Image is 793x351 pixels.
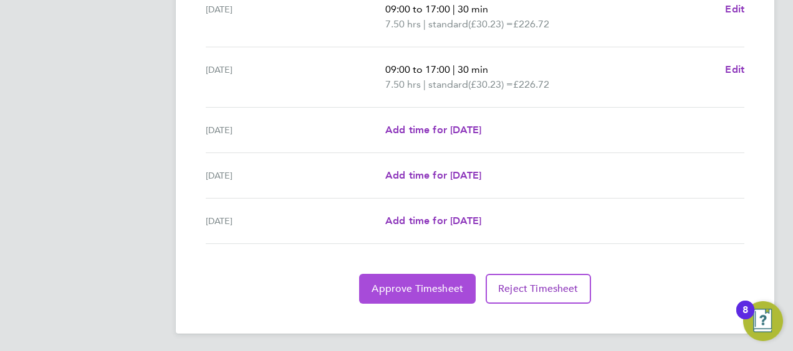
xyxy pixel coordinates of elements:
span: standard [428,17,468,32]
span: Approve Timesheet [372,283,463,295]
span: 09:00 to 17:00 [385,3,450,15]
span: | [423,18,426,30]
span: 30 min [458,63,488,75]
span: 7.50 hrs [385,78,421,90]
span: 30 min [458,3,488,15]
span: Add time for [DATE] [385,169,481,181]
a: Edit [725,62,744,77]
button: Open Resource Center, 8 new notifications [743,301,783,341]
span: 09:00 to 17:00 [385,63,450,75]
span: (£30.23) = [468,78,513,90]
span: | [453,63,455,75]
button: Reject Timesheet [486,274,591,304]
div: [DATE] [206,62,385,92]
a: Edit [725,2,744,17]
span: 7.50 hrs [385,18,421,30]
span: Add time for [DATE] [385,124,481,136]
div: [DATE] [206,2,385,32]
span: | [423,78,426,90]
a: Add time for [DATE] [385,123,481,138]
button: Approve Timesheet [359,274,476,304]
div: [DATE] [206,168,385,183]
span: Reject Timesheet [498,283,579,295]
div: [DATE] [206,213,385,228]
div: 8 [743,310,748,326]
span: standard [428,77,468,92]
span: | [453,3,455,15]
div: [DATE] [206,123,385,138]
a: Add time for [DATE] [385,213,481,228]
span: £226.72 [513,18,549,30]
span: Edit [725,63,744,75]
span: (£30.23) = [468,18,513,30]
a: Add time for [DATE] [385,168,481,183]
span: Edit [725,3,744,15]
span: £226.72 [513,78,549,90]
span: Add time for [DATE] [385,215,481,227]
